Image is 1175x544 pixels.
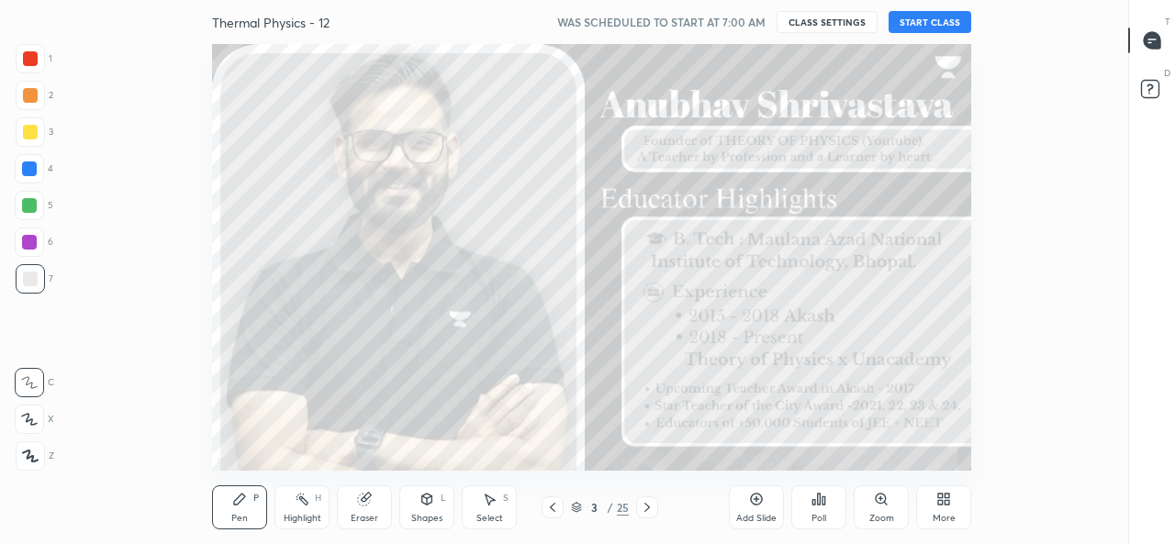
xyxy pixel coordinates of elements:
div: 6 [15,228,53,257]
div: Z [16,441,54,471]
div: Poll [811,514,826,523]
div: 7 [16,264,53,294]
h4: Thermal Physics - 12 [212,14,330,31]
button: START CLASS [889,11,971,33]
div: 4 [15,154,53,183]
h5: WAS SCHEDULED TO START AT 7:00 AM [557,14,766,30]
div: Shapes [411,514,442,523]
div: 2 [16,81,53,110]
div: 5 [15,191,53,220]
div: 3 [16,117,53,147]
div: 25 [617,499,629,516]
div: Pen [231,514,248,523]
div: 1 [16,44,52,73]
div: S [503,494,509,503]
div: More [933,514,956,523]
div: L [441,494,446,503]
div: 3 [586,502,604,513]
div: Select [476,514,503,523]
div: C [15,368,54,397]
div: P [253,494,259,503]
div: Eraser [351,514,378,523]
p: T [1165,15,1170,28]
div: / [608,502,613,513]
div: X [15,405,54,434]
div: Zoom [869,514,894,523]
div: Highlight [284,514,321,523]
p: D [1164,66,1170,80]
div: H [315,494,321,503]
button: CLASS SETTINGS [777,11,878,33]
div: Add Slide [736,514,777,523]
